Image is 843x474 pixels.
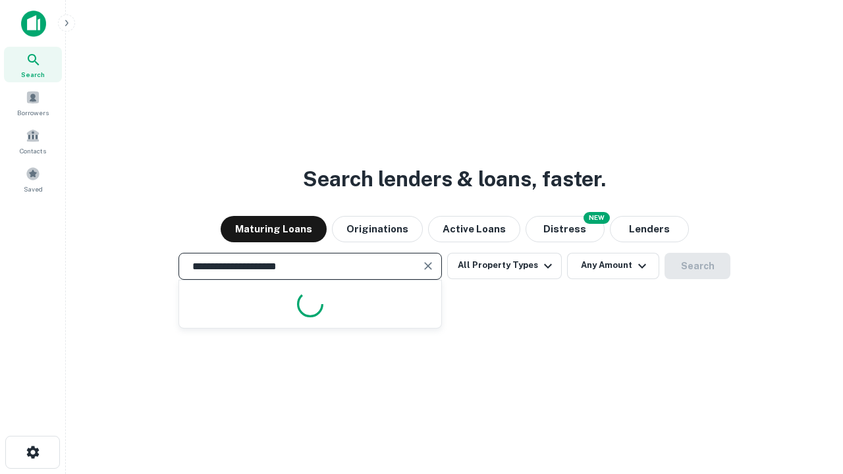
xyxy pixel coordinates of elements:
button: Maturing Loans [221,216,327,242]
span: Search [21,69,45,80]
button: Lenders [610,216,689,242]
iframe: Chat Widget [777,369,843,432]
div: NEW [584,212,610,224]
button: Active Loans [428,216,520,242]
h3: Search lenders & loans, faster. [303,163,606,195]
button: Originations [332,216,423,242]
button: Clear [419,257,437,275]
a: Search [4,47,62,82]
a: Saved [4,161,62,197]
span: Saved [24,184,43,194]
span: Contacts [20,145,46,156]
button: Search distressed loans with lien and other non-mortgage details. [526,216,605,242]
img: capitalize-icon.png [21,11,46,37]
span: Borrowers [17,107,49,118]
button: Any Amount [567,253,659,279]
a: Contacts [4,123,62,159]
a: Borrowers [4,85,62,120]
button: All Property Types [447,253,562,279]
